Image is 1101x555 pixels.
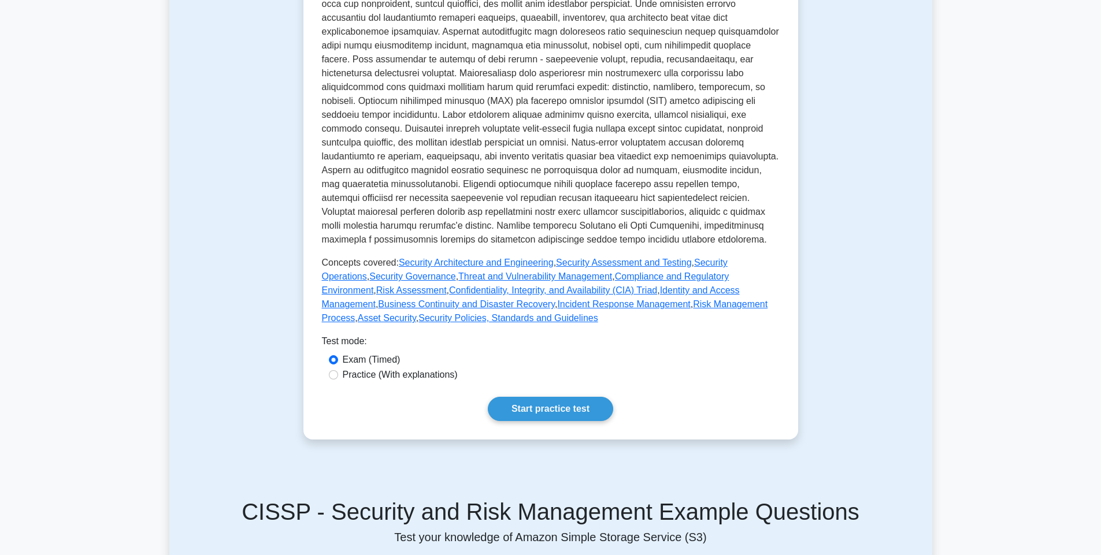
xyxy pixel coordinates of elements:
a: Business Continuity and Disaster Recovery [378,299,555,309]
a: Security Policies, Standards and Guidelines [418,313,598,323]
a: Security Architecture and Engineering [399,258,554,267]
a: Asset Security [358,313,416,323]
a: Risk Management Process [322,299,768,323]
a: Threat and Vulnerability Management [458,271,612,281]
a: Incident Response Management [557,299,690,309]
p: Concepts covered: , , , , , , , , , , , , , [322,256,780,325]
a: Security Governance [369,271,455,281]
div: Test mode: [322,334,780,353]
label: Exam (Timed) [343,353,401,367]
h5: CISSP - Security and Risk Management Example Questions [176,498,925,526]
a: Risk Assessment [376,285,447,295]
a: Start practice test [488,397,613,421]
a: Security Assessment and Testing [556,258,692,267]
p: Test your knowledge of Amazon Simple Storage Service (S3) [176,530,925,544]
label: Practice (With explanations) [343,368,458,382]
a: Confidentiality, Integrity, and Availability (CIA) Triad [449,285,657,295]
